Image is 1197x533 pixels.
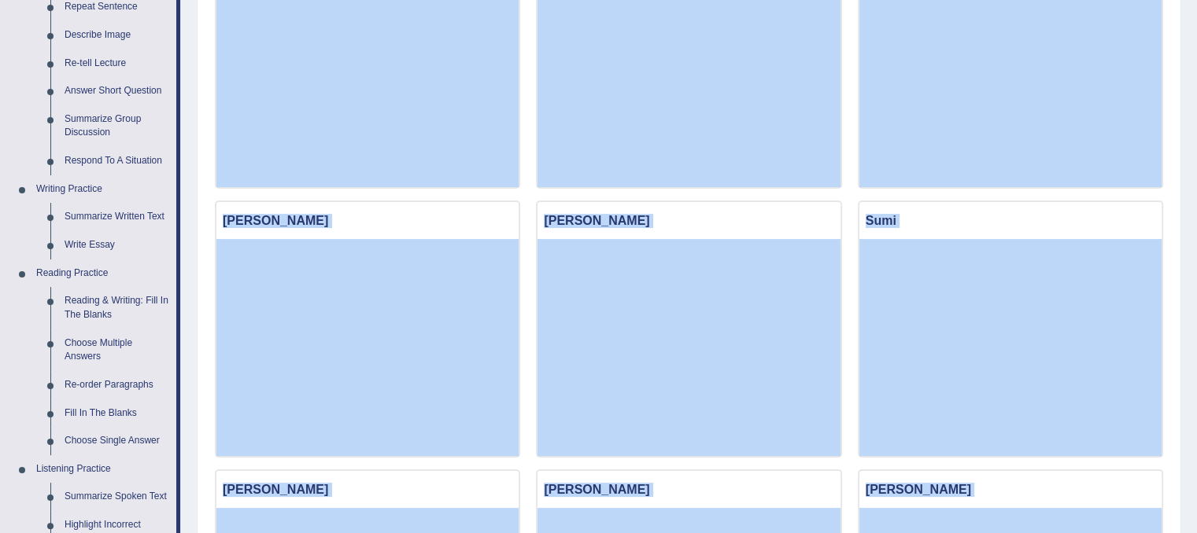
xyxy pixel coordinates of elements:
[216,479,519,501] h3: [PERSON_NAME]
[57,50,176,78] a: Re-tell Lecture
[29,259,176,288] a: Reading Practice
[57,399,176,428] a: Fill In The Blanks
[57,147,176,175] a: Respond To A Situation
[29,175,176,204] a: Writing Practice
[57,427,176,455] a: Choose Single Answer
[859,479,1162,501] h3: [PERSON_NAME]
[538,479,840,501] h3: [PERSON_NAME]
[57,105,176,147] a: Summarize Group Discussion
[538,210,840,232] h3: [PERSON_NAME]
[57,287,176,329] a: Reading & Writing: Fill In The Blanks
[57,77,176,105] a: Answer Short Question
[57,231,176,259] a: Write Essay
[57,483,176,511] a: Summarize Spoken Text
[216,210,519,232] h3: [PERSON_NAME]
[57,203,176,231] a: Summarize Written Text
[57,329,176,371] a: Choose Multiple Answers
[859,210,1162,232] h3: Sumi
[29,455,176,483] a: Listening Practice
[57,21,176,50] a: Describe Image
[57,371,176,399] a: Re-order Paragraphs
